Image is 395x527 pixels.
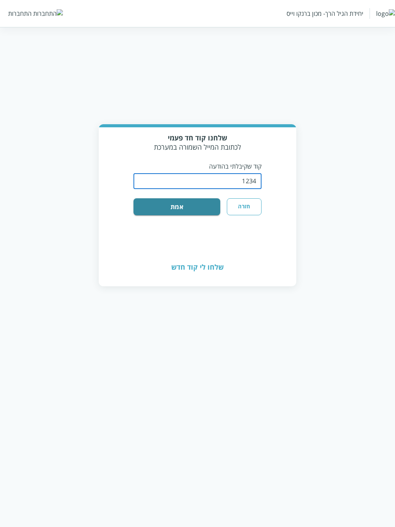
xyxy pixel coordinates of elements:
div: התחברות [8,9,32,18]
div: שלחו לי קוד חדש [99,248,296,285]
strong: שלחנו קוד חד פעמי [168,133,227,142]
div: יחידת הגיל הרך- מכון ברנקו וייס [287,9,363,18]
input: OTP [133,174,262,189]
button: אמת [133,198,220,215]
p: קוד שקיבלתי בהודעה [133,162,262,171]
img: התחברות [33,9,63,18]
div: לכתובת המייל השמורה במערכת [133,133,262,152]
img: logo [376,9,395,18]
button: חזרה [227,198,262,215]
